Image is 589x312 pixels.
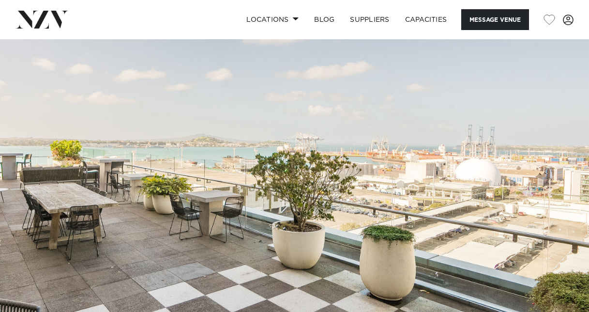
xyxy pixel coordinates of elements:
[397,9,455,30] a: Capacities
[342,9,397,30] a: SUPPLIERS
[239,9,306,30] a: Locations
[15,11,68,28] img: nzv-logo.png
[461,9,529,30] button: Message Venue
[306,9,342,30] a: BLOG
